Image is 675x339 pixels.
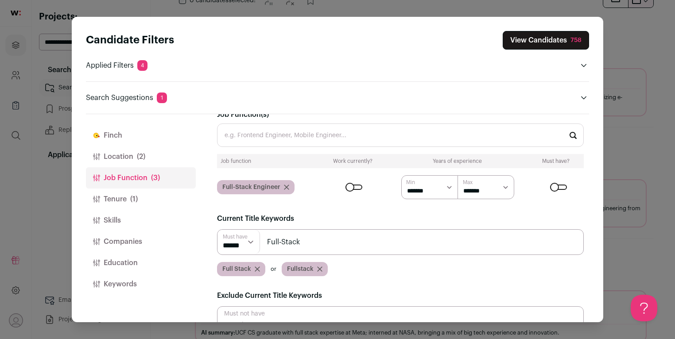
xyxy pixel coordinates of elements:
button: Skills [86,210,196,231]
input: e.g. Director [217,306,584,334]
button: Keywords [86,274,196,295]
button: Close search preferences [503,31,589,50]
label: Job Function(s) [217,109,269,120]
div: Work currently? [323,158,384,165]
button: Tenure(1) [86,189,196,210]
iframe: Help Scout Beacon - Open [631,295,657,321]
div: Job function [221,158,316,165]
div: Years of experience [390,158,525,165]
input: e.g. Director [217,229,584,255]
span: (1) [130,194,138,204]
button: Location(2) [86,146,196,167]
button: Companies [86,231,196,252]
button: Open applied filters [578,60,589,71]
span: Full Stack [222,265,251,274]
p: Search Suggestions [86,92,167,103]
label: Exclude Current Title Keywords [217,290,322,301]
button: Job Function(3) [86,167,196,189]
button: Finch [86,125,196,146]
strong: Candidate Filters [86,35,174,46]
label: Min [406,179,415,186]
span: (3) [151,173,160,183]
span: 1 [157,92,167,103]
input: e.g. Frontend Engineer, Mobile Engineer... [217,123,584,147]
span: 4 [137,60,147,71]
span: Full-Stack Engineer [222,183,280,192]
p: Applied Filters [86,60,147,71]
label: Max [463,179,473,186]
div: Must have? [532,158,581,165]
span: (2) [137,151,145,162]
label: Current Title Keywords [217,213,294,224]
button: Education [86,252,196,274]
div: 758 [570,36,582,45]
span: Fullstack [287,265,314,274]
